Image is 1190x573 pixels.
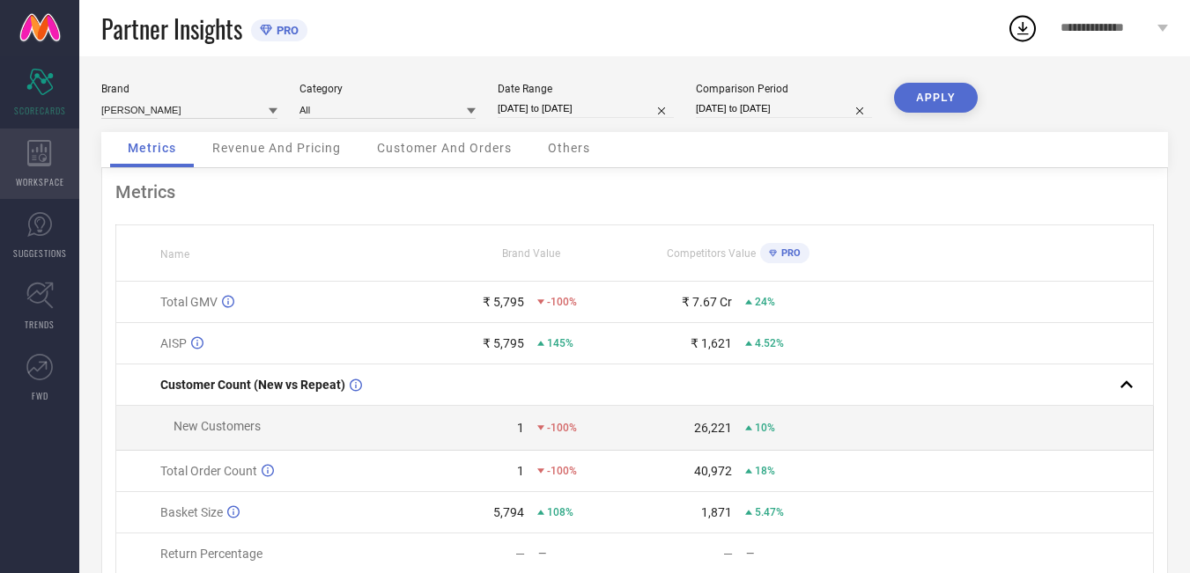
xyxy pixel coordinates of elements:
[498,83,674,95] div: Date Range
[777,247,801,259] span: PRO
[212,141,341,155] span: Revenue And Pricing
[667,247,756,260] span: Competitors Value
[694,421,732,435] div: 26,221
[16,175,64,188] span: WORKSPACE
[755,506,784,518] span: 5.47%
[723,547,733,561] div: —
[483,295,524,309] div: ₹ 5,795
[493,505,524,519] div: 5,794
[755,296,775,308] span: 24%
[160,336,187,350] span: AISP
[755,337,784,349] span: 4.52%
[691,336,732,350] div: ₹ 1,621
[894,83,978,113] button: APPLY
[696,99,872,118] input: Select comparison period
[755,422,775,434] span: 10%
[13,246,67,260] span: SUGGESTIONS
[502,247,560,260] span: Brand Value
[755,465,775,477] span: 18%
[101,11,242,47] span: Partner Insights
[1007,12,1038,44] div: Open download list
[517,421,524,435] div: 1
[696,83,872,95] div: Comparison Period
[160,464,257,478] span: Total Order Count
[547,422,577,434] span: -100%
[498,99,674,118] input: Select date range
[160,378,345,392] span: Customer Count (New vs Repeat)
[547,337,573,349] span: 145%
[115,181,1154,202] div: Metrics
[160,248,189,261] span: Name
[101,83,277,95] div: Brand
[160,547,262,561] span: Return Percentage
[701,505,732,519] div: 1,871
[682,295,732,309] div: ₹ 7.67 Cr
[548,141,590,155] span: Others
[32,389,48,402] span: FWD
[694,464,732,478] div: 40,972
[746,547,841,560] div: —
[538,547,633,560] div: —
[377,141,512,155] span: Customer And Orders
[547,465,577,477] span: -100%
[483,336,524,350] div: ₹ 5,795
[128,141,176,155] span: Metrics
[14,104,66,117] span: SCORECARDS
[547,296,577,308] span: -100%
[517,464,524,478] div: 1
[160,295,218,309] span: Total GMV
[160,505,223,519] span: Basket Size
[174,419,261,433] span: New Customers
[25,318,55,331] span: TRENDS
[299,83,476,95] div: Category
[272,24,299,37] span: PRO
[515,547,525,561] div: —
[547,506,573,518] span: 108%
